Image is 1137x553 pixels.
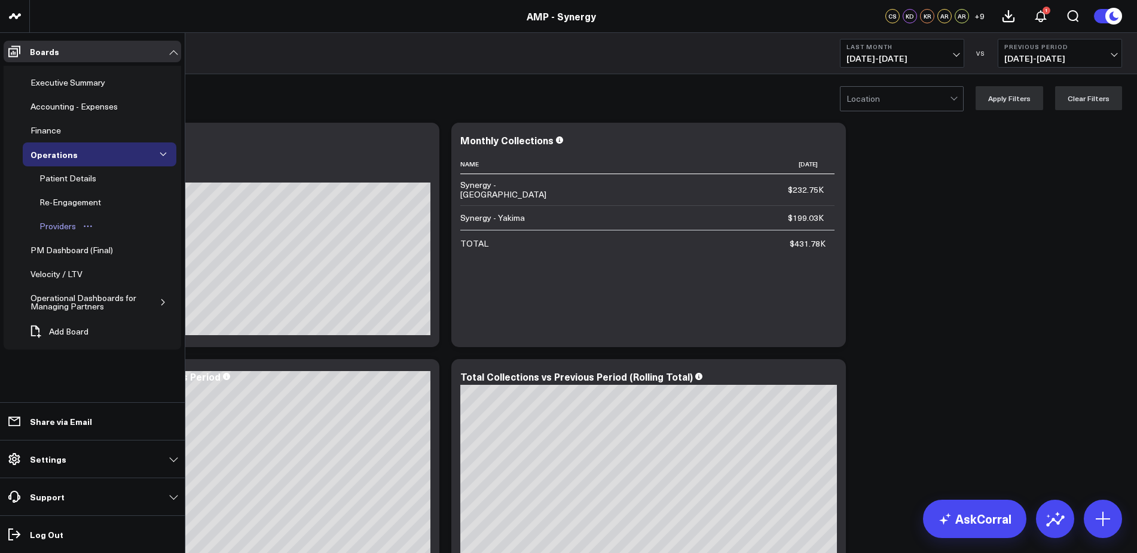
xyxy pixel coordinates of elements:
[460,370,693,383] div: Total Collections vs Previous Period (Rolling Total)
[54,173,430,183] div: Previous: $400.83K
[4,524,181,545] a: Log Out
[36,195,104,209] div: Re-Engagement
[27,291,142,314] div: Operational Dashboards for Managing Partners
[970,50,992,57] div: VS
[30,454,66,464] p: Settings
[460,238,488,250] div: TOTAL
[788,184,824,196] div: $232.75K
[27,123,64,138] div: Finance
[976,86,1043,110] button: Apply Filters
[23,262,108,286] a: Velocity / LTVOpen board menu
[923,500,1026,538] a: AskCorral
[972,9,986,23] button: +9
[1004,43,1115,50] b: Previous Period
[903,9,917,23] div: KD
[846,43,958,50] b: Last Month
[27,99,121,114] div: Accounting - Expenses
[527,10,596,23] a: AMP - Synergy
[30,417,92,426] p: Share via Email
[460,205,580,230] td: Synergy - Yakima
[974,12,985,20] span: + 9
[840,39,964,68] button: Last Month[DATE]-[DATE]
[30,47,59,56] p: Boards
[955,9,969,23] div: AR
[1004,54,1115,63] span: [DATE] - [DATE]
[23,118,87,142] a: FinanceOpen board menu
[27,75,108,90] div: Executive Summary
[23,95,143,118] a: Accounting - ExpensesOpen board menu
[32,190,127,214] a: Re-EngagementOpen board menu
[790,238,826,250] div: $431.78K
[788,212,824,224] div: $199.03K
[23,286,157,318] a: Operational Dashboards for Managing PartnersOpen board menu
[23,71,131,95] a: Executive SummaryOpen board menu
[23,318,94,345] button: Add Board
[36,171,99,186] div: Patient Details
[27,267,85,281] div: Velocity / LTV
[460,154,580,174] th: Name
[27,147,81,162] div: Operations
[30,530,63,539] p: Log Out
[885,9,900,23] div: CS
[49,327,88,336] span: Add Board
[580,154,835,174] th: [DATE]
[23,142,103,166] a: OperationsOpen board menu
[937,9,952,23] div: AR
[23,238,139,262] a: PM Dashboard (Final)Open board menu
[460,133,554,147] div: Monthly Collections
[27,243,116,257] div: PM Dashboard (Final)
[32,166,122,190] a: Patient DetailsOpen board menu
[846,54,958,63] span: [DATE] - [DATE]
[1055,86,1122,110] button: Clear Filters
[460,174,580,205] td: Synergy - [GEOGRAPHIC_DATA]
[36,219,79,233] div: Providers
[920,9,934,23] div: KR
[79,221,97,231] button: Open board menu
[30,492,65,502] p: Support
[1043,7,1050,14] div: 1
[998,39,1122,68] button: Previous Period[DATE]-[DATE]
[32,214,102,238] a: ProvidersOpen board menu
